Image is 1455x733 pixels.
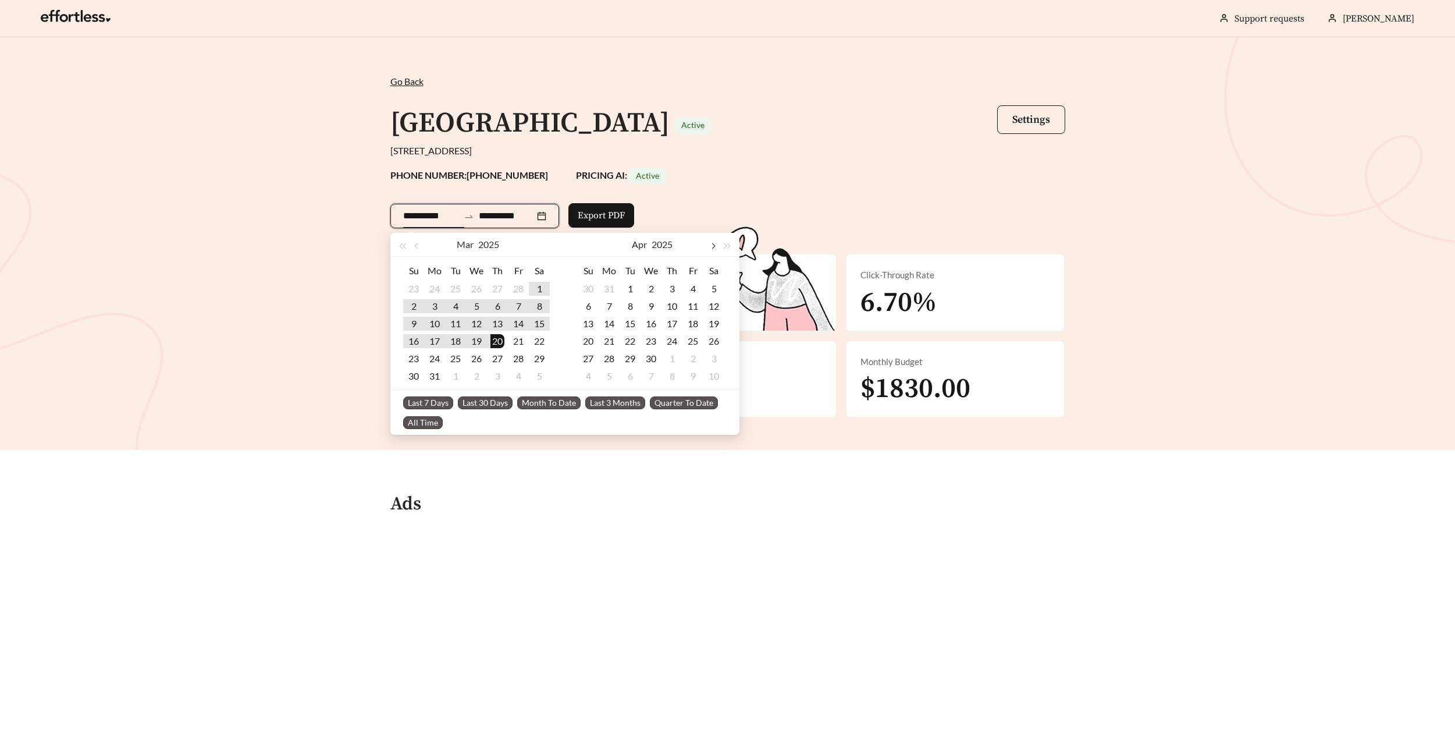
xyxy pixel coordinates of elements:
[599,367,620,385] td: 2025-05-05
[511,334,525,348] div: 21
[424,367,445,385] td: 2025-03-31
[644,299,658,313] div: 9
[407,352,421,366] div: 23
[424,332,445,350] td: 2025-03-17
[632,233,647,256] button: Apr
[407,299,421,313] div: 2
[466,367,487,385] td: 2025-04-02
[623,317,637,331] div: 15
[428,282,442,296] div: 24
[623,352,637,366] div: 29
[403,298,424,315] td: 2025-03-02
[661,261,682,280] th: Th
[529,298,550,315] td: 2025-03-08
[661,298,682,315] td: 2025-04-10
[620,298,641,315] td: 2025-04-08
[445,367,466,385] td: 2025-04-01
[707,334,721,348] div: 26
[424,298,445,315] td: 2025-03-03
[466,261,487,280] th: We
[686,334,700,348] div: 25
[682,280,703,298] td: 2025-04-04
[390,494,421,515] h4: Ads
[602,369,616,383] div: 5
[578,350,599,367] td: 2025-04-27
[458,396,513,409] span: Last 30 Days
[449,317,463,331] div: 11
[682,298,703,315] td: 2025-04-11
[641,367,661,385] td: 2025-05-07
[529,280,550,298] td: 2025-03-01
[445,298,466,315] td: 2025-03-04
[490,334,504,348] div: 20
[487,332,508,350] td: 2025-03-20
[602,334,616,348] div: 21
[403,350,424,367] td: 2025-03-23
[490,352,504,366] div: 27
[650,396,718,409] span: Quarter To Date
[578,298,599,315] td: 2025-04-06
[581,299,595,313] div: 6
[403,261,424,280] th: Su
[602,299,616,313] div: 7
[508,280,529,298] td: 2025-02-28
[578,280,599,298] td: 2025-03-30
[686,282,700,296] div: 4
[403,315,424,332] td: 2025-03-09
[578,332,599,350] td: 2025-04-20
[490,282,504,296] div: 27
[578,367,599,385] td: 2025-05-04
[487,367,508,385] td: 2025-04-03
[511,352,525,366] div: 28
[602,317,616,331] div: 14
[665,352,679,366] div: 1
[860,268,1050,282] div: Click-Through Rate
[532,352,546,366] div: 29
[390,169,548,180] strong: PHONE NUMBER: [PHONE_NUMBER]
[620,315,641,332] td: 2025-04-15
[641,350,661,367] td: 2025-04-30
[445,332,466,350] td: 2025-03-18
[686,352,700,366] div: 2
[403,367,424,385] td: 2025-03-30
[644,282,658,296] div: 2
[682,367,703,385] td: 2025-05-09
[620,350,641,367] td: 2025-04-29
[602,282,616,296] div: 31
[529,261,550,280] th: Sa
[623,369,637,383] div: 6
[641,315,661,332] td: 2025-04-16
[707,352,721,366] div: 3
[703,298,724,315] td: 2025-04-12
[703,332,724,350] td: 2025-04-26
[466,315,487,332] td: 2025-03-12
[529,367,550,385] td: 2025-04-05
[620,332,641,350] td: 2025-04-22
[707,299,721,313] div: 12
[682,332,703,350] td: 2025-04-25
[428,299,442,313] div: 3
[469,317,483,331] div: 12
[508,332,529,350] td: 2025-03-21
[703,315,724,332] td: 2025-04-19
[644,352,658,366] div: 30
[1012,113,1050,126] span: Settings
[532,317,546,331] div: 15
[682,261,703,280] th: Fr
[424,280,445,298] td: 2025-02-24
[641,298,661,315] td: 2025-04-09
[686,369,700,383] div: 9
[529,315,550,332] td: 2025-03-15
[602,352,616,366] div: 28
[665,317,679,331] div: 17
[532,369,546,383] div: 5
[532,299,546,313] div: 8
[449,352,463,366] div: 25
[428,317,442,331] div: 10
[532,334,546,348] div: 22
[532,282,546,296] div: 1
[661,280,682,298] td: 2025-04-03
[508,367,529,385] td: 2025-04-04
[644,369,658,383] div: 7
[469,334,483,348] div: 19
